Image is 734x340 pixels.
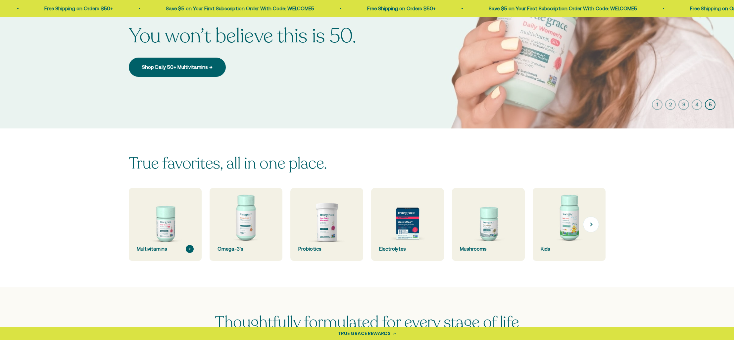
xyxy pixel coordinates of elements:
split-lines: You won’t believe this is 50. [129,23,356,50]
a: Omega-3's [210,188,282,261]
div: Electrolytes [379,245,436,253]
button: 2 [665,99,676,110]
p: Save $5 on Your First Subscription Order With Code: WELCOME5 [466,5,615,13]
a: Shop Daily 50+ Multivitamins → [129,58,226,77]
div: Multivitamins [137,245,194,253]
div: Probiotics [298,245,355,253]
p: Save $5 on Your First Subscription Order With Code: WELCOME5 [144,5,292,13]
a: Electrolytes [371,188,444,261]
button: 5 [705,99,715,110]
a: Free Shipping on Orders $50+ [345,6,414,11]
a: Multivitamins [129,188,202,261]
div: Mushrooms [460,245,517,253]
button: 4 [692,99,702,110]
div: Kids [541,245,598,253]
span: Thoughtfully formulated for every stage of life [215,312,519,333]
div: Omega-3's [218,245,274,253]
a: Mushrooms [452,188,525,261]
button: 1 [652,99,662,110]
a: Free Shipping on Orders $50+ [22,6,91,11]
a: Kids [533,188,606,261]
split-lines: True favorites, all in one place. [129,153,327,174]
a: Probiotics [290,188,363,261]
button: 3 [678,99,689,110]
div: TRUE GRACE REWARDS [338,330,391,337]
